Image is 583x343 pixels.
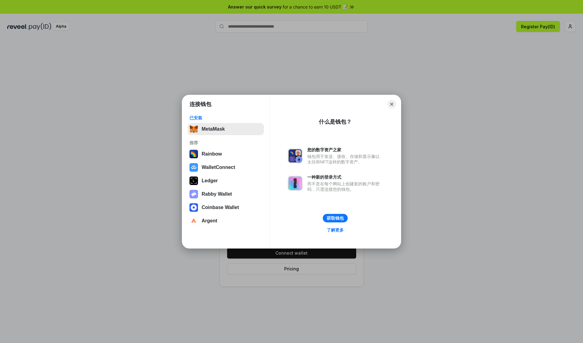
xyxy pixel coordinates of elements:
[327,215,344,221] div: 获取钱包
[307,181,383,192] div: 而不是在每个网站上创建新的账户和密码，只需连接您的钱包。
[202,126,225,132] div: MetaMask
[202,205,239,210] div: Coinbase Wallet
[202,218,217,224] div: Argent
[188,148,264,160] button: Rainbow
[189,177,198,185] img: svg+xml,%3Csvg%20xmlns%3D%22http%3A%2F%2Fwww.w3.org%2F2000%2Fsvg%22%20width%3D%2228%22%20height%3...
[189,190,198,198] img: svg+xml,%3Csvg%20xmlns%3D%22http%3A%2F%2Fwww.w3.org%2F2000%2Fsvg%22%20fill%3D%22none%22%20viewBox...
[319,118,352,125] div: 什么是钱包？
[188,201,264,214] button: Coinbase Wallet
[188,188,264,200] button: Rabby Wallet
[202,178,218,184] div: Ledger
[188,215,264,227] button: Argent
[327,227,344,233] div: 了解更多
[189,101,211,108] h1: 连接钱包
[188,161,264,173] button: WalletConnect
[307,174,383,180] div: 一种新的登录方式
[202,191,232,197] div: Rabby Wallet
[189,140,262,146] div: 推荐
[189,217,198,225] img: svg+xml,%3Csvg%20width%3D%2228%22%20height%3D%2228%22%20viewBox%3D%220%200%2028%2028%22%20fill%3D...
[307,154,383,165] div: 钱包用于发送、接收、存储和显示像以太坊和NFT这样的数字资产。
[189,163,198,172] img: svg+xml,%3Csvg%20width%3D%2228%22%20height%3D%2228%22%20viewBox%3D%220%200%2028%2028%22%20fill%3D...
[307,147,383,153] div: 您的数字资产之家
[323,214,348,222] button: 获取钱包
[189,203,198,212] img: svg+xml,%3Csvg%20width%3D%2228%22%20height%3D%2228%22%20viewBox%3D%220%200%2028%2028%22%20fill%3D...
[189,125,198,133] img: svg+xml,%3Csvg%20fill%3D%22none%22%20height%3D%2233%22%20viewBox%3D%220%200%2035%2033%22%20width%...
[189,150,198,158] img: svg+xml,%3Csvg%20width%3D%22120%22%20height%3D%22120%22%20viewBox%3D%220%200%20120%20120%22%20fil...
[387,100,396,108] button: Close
[202,165,235,170] div: WalletConnect
[188,175,264,187] button: Ledger
[189,115,262,121] div: 已安装
[288,176,302,190] img: svg+xml,%3Csvg%20xmlns%3D%22http%3A%2F%2Fwww.w3.org%2F2000%2Fsvg%22%20fill%3D%22none%22%20viewBox...
[323,226,347,234] a: 了解更多
[288,149,302,163] img: svg+xml,%3Csvg%20xmlns%3D%22http%3A%2F%2Fwww.w3.org%2F2000%2Fsvg%22%20fill%3D%22none%22%20viewBox...
[188,123,264,135] button: MetaMask
[202,151,222,157] div: Rainbow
